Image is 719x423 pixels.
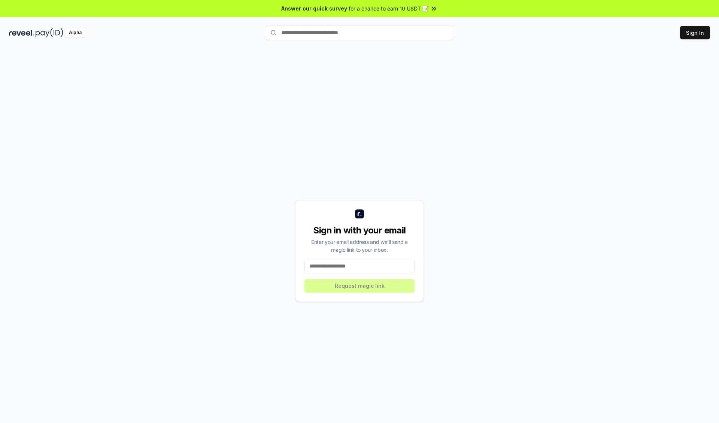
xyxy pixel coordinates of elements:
img: pay_id [36,28,63,37]
button: Sign In [680,26,710,39]
span: Answer our quick survey [281,4,347,12]
div: Sign in with your email [304,224,415,236]
span: for a chance to earn 10 USDT 📝 [349,4,429,12]
img: reveel_dark [9,28,34,37]
img: logo_small [355,209,364,218]
div: Enter your email address and we’ll send a magic link to your inbox. [304,238,415,254]
div: Alpha [65,28,86,37]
